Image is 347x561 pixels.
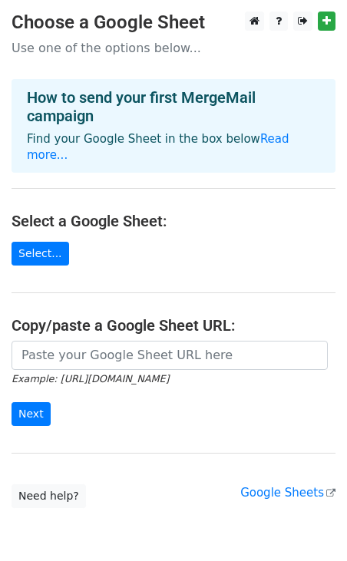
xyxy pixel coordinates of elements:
a: Need help? [12,484,86,508]
h4: Select a Google Sheet: [12,212,335,230]
a: Select... [12,242,69,266]
a: Read more... [27,132,289,162]
h4: How to send your first MergeMail campaign [27,88,320,125]
input: Next [12,402,51,426]
p: Find your Google Sheet in the box below [27,131,320,163]
input: Paste your Google Sheet URL here [12,341,328,370]
a: Google Sheets [240,486,335,500]
h4: Copy/paste a Google Sheet URL: [12,316,335,335]
small: Example: [URL][DOMAIN_NAME] [12,373,169,384]
p: Use one of the options below... [12,40,335,56]
h3: Choose a Google Sheet [12,12,335,34]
